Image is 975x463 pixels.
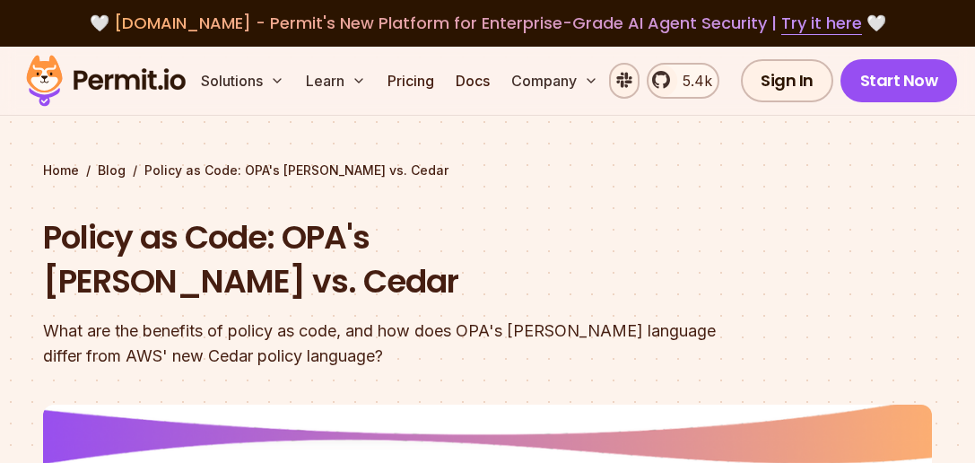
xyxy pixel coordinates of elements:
div: What are the benefits of policy as code, and how does OPA's [PERSON_NAME] language differ from AW... [43,319,732,369]
a: Pricing [380,63,441,99]
h1: Policy as Code: OPA's [PERSON_NAME] vs. Cedar [43,215,732,304]
div: / / [43,162,932,179]
a: Sign In [741,59,833,102]
a: Home [43,162,79,179]
a: Start Now [840,59,958,102]
a: Try it here [781,12,862,35]
span: 5.4k [672,70,712,92]
span: [DOMAIN_NAME] - Permit's New Platform for Enterprise-Grade AI Agent Security | [114,12,862,34]
a: 5.4k [647,63,719,99]
div: 🤍 🤍 [43,11,932,36]
a: Docs [448,63,497,99]
button: Solutions [194,63,292,99]
button: Company [504,63,605,99]
a: Blog [98,162,126,179]
img: Permit logo [18,50,194,111]
button: Learn [299,63,373,99]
